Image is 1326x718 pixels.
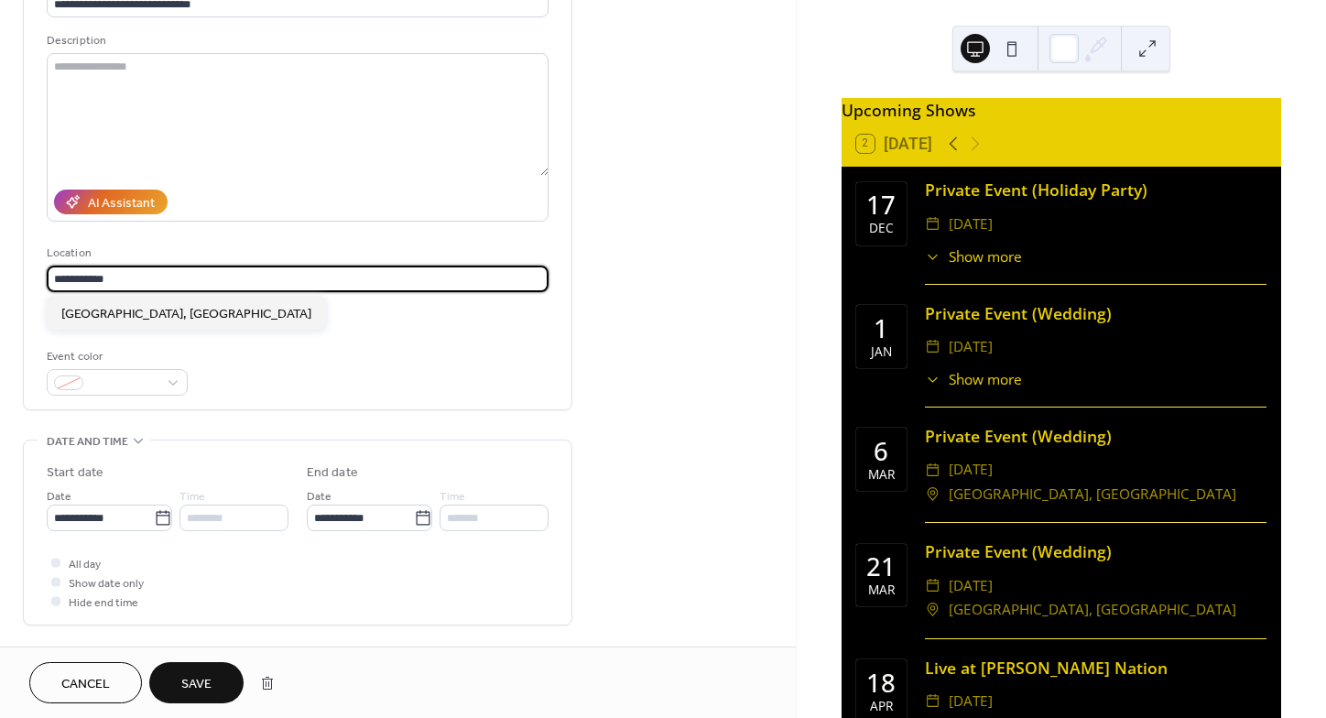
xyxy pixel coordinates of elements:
span: Cancel [61,675,110,694]
span: Show date only [69,574,144,593]
div: Private Event (Wedding) [925,301,1266,325]
div: Description [47,31,545,50]
div: ​ [925,458,941,482]
span: Show more [949,369,1022,390]
span: [GEOGRAPHIC_DATA], [GEOGRAPHIC_DATA] [61,305,311,324]
div: ​ [925,246,941,267]
div: Apr [870,700,893,713]
div: Jan [871,345,892,358]
span: Date [47,487,71,506]
span: Save [181,675,212,694]
div: Private Event (Wedding) [925,539,1266,563]
span: [DATE] [949,690,993,713]
div: Private Event (Wedding) [925,424,1266,448]
div: 17 [866,192,896,218]
div: Mar [868,583,895,596]
button: ​Show more [925,246,1022,267]
span: Time [179,487,205,506]
span: [DATE] [949,458,993,482]
button: AI Assistant [54,190,168,214]
div: ​ [925,369,941,390]
div: End date [307,463,358,483]
div: Live at [PERSON_NAME] Nation [925,656,1266,680]
span: Date [307,487,331,506]
span: [GEOGRAPHIC_DATA], [GEOGRAPHIC_DATA] [949,483,1236,506]
span: Date and time [47,432,128,451]
div: 6 [874,439,888,464]
div: Start date [47,463,103,483]
div: 1 [874,316,888,342]
div: Private Event (Holiday Party) [925,178,1266,201]
div: ​ [925,483,941,506]
span: [DATE] [949,574,993,598]
button: Save [149,662,244,703]
div: Mar [868,468,895,481]
div: Location [47,244,545,263]
span: [DATE] [949,212,993,236]
button: Cancel [29,662,142,703]
div: Dec [869,222,894,234]
span: Show more [949,246,1022,267]
div: ​ [925,690,941,713]
span: [GEOGRAPHIC_DATA], [GEOGRAPHIC_DATA] [949,598,1236,622]
span: [DATE] [949,335,993,359]
div: Upcoming Shows [842,98,1281,122]
div: 18 [866,670,896,696]
div: AI Assistant [88,194,155,213]
span: Time [440,487,465,506]
div: ​ [925,212,941,236]
div: Event color [47,347,184,366]
div: ​ [925,574,941,598]
span: Hide end time [69,593,138,613]
div: 21 [866,554,896,580]
div: ​ [925,335,941,359]
button: ​Show more [925,369,1022,390]
span: All day [69,555,101,574]
div: ​ [925,598,941,622]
